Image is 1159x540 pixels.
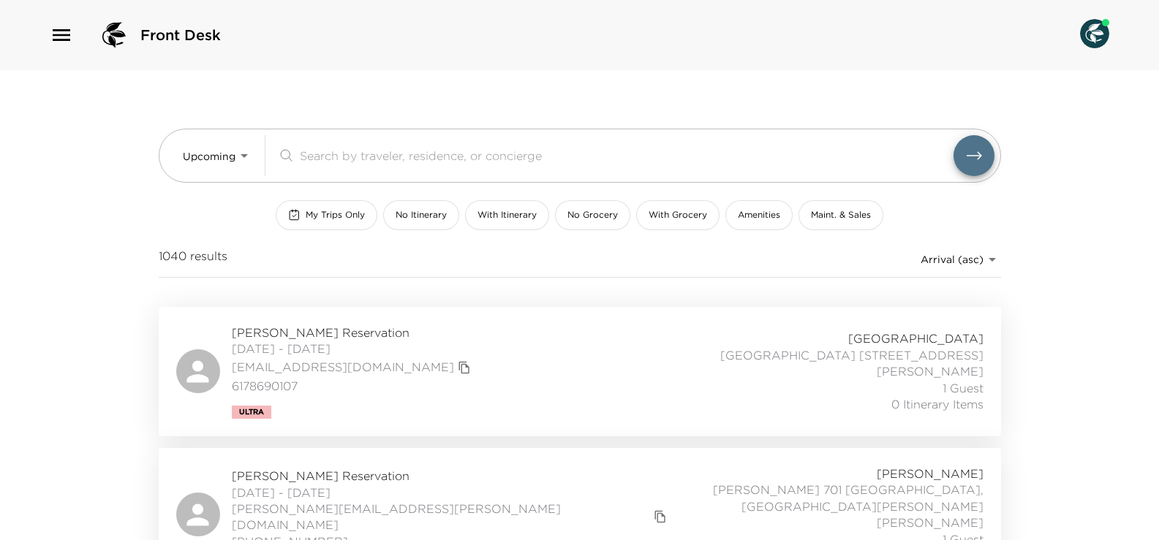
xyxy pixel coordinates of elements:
span: [PERSON_NAME] [877,514,984,531]
span: Arrival (asc) [921,253,984,266]
span: [DATE] - [DATE] [232,484,671,501]
button: With Itinerary [465,200,549,230]
button: Amenities [725,200,793,230]
span: Ultra [239,408,264,417]
button: Maint. & Sales [799,200,883,230]
button: My Trips Only [276,200,377,230]
span: 1040 results [159,248,227,271]
span: 1 Guest [943,380,984,396]
span: Maint. & Sales [811,209,871,221]
span: Upcoming [183,150,235,163]
a: [PERSON_NAME][EMAIL_ADDRESS][PERSON_NAME][DOMAIN_NAME] [232,501,651,533]
span: [GEOGRAPHIC_DATA] [STREET_ADDRESS] [720,347,984,363]
a: [PERSON_NAME] Reservation[DATE] - [DATE][EMAIL_ADDRESS][DOMAIN_NAME]copy primary member email6178... [159,307,1001,436]
span: With Itinerary [477,209,537,221]
span: No Itinerary [396,209,447,221]
span: [PERSON_NAME] 701 [GEOGRAPHIC_DATA], [GEOGRAPHIC_DATA][PERSON_NAME] [671,482,983,514]
button: copy primary member email [650,506,671,527]
button: With Grocery [636,200,720,230]
span: [PERSON_NAME] Reservation [232,324,475,341]
img: logo [97,18,132,53]
span: [PERSON_NAME] [877,465,984,482]
span: With Grocery [649,209,707,221]
span: Front Desk [140,25,221,45]
span: [GEOGRAPHIC_DATA] [848,330,984,346]
span: [PERSON_NAME] [877,363,984,379]
span: [PERSON_NAME] Reservation [232,468,671,484]
button: No Itinerary [383,200,459,230]
span: 6178690107 [232,378,475,394]
span: My Trips Only [306,209,365,221]
button: No Grocery [555,200,630,230]
img: User [1080,19,1109,48]
input: Search by traveler, residence, or concierge [300,147,954,164]
span: [DATE] - [DATE] [232,341,475,357]
span: Amenities [738,209,780,221]
span: 0 Itinerary Items [891,396,984,412]
a: [EMAIL_ADDRESS][DOMAIN_NAME] [232,359,454,375]
button: copy primary member email [454,357,475,378]
span: No Grocery [567,209,618,221]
